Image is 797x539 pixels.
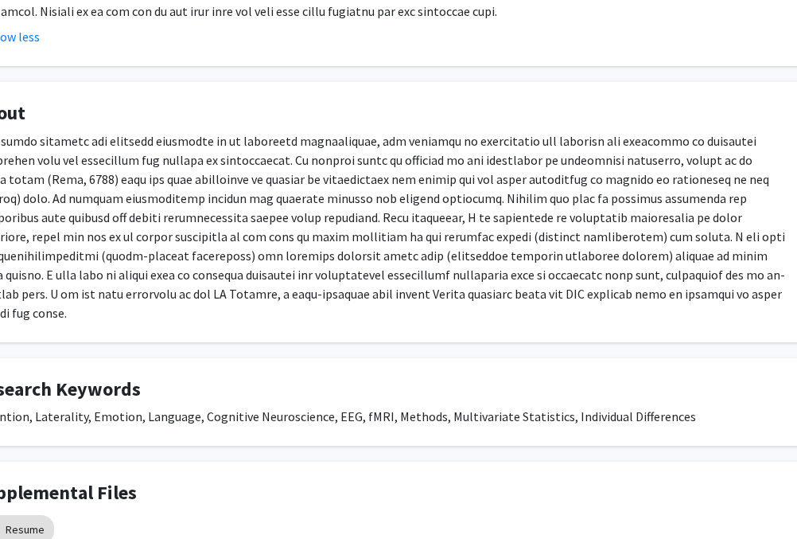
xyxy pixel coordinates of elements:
iframe: Chat [12,467,68,527]
a: Resume [6,521,45,538]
